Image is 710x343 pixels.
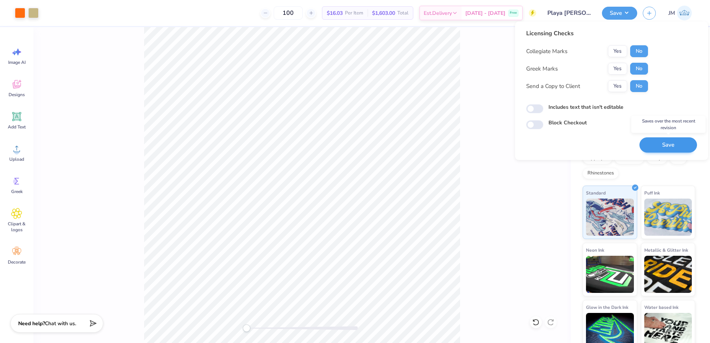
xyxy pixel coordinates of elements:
[630,80,648,92] button: No
[644,303,678,311] span: Water based Ink
[45,320,76,327] span: Chat with us.
[9,92,25,98] span: Designs
[586,246,604,254] span: Neon Ink
[9,156,24,162] span: Upload
[465,9,505,17] span: [DATE] - [DATE]
[424,9,452,17] span: Est. Delivery
[631,116,706,133] div: Saves over the most recent revision
[586,303,628,311] span: Glow in the Dark Ink
[644,189,660,197] span: Puff Ink
[586,189,606,197] span: Standard
[644,199,692,236] img: Puff Ink
[644,246,688,254] span: Metallic & Glitter Ink
[397,9,408,17] span: Total
[526,65,558,73] div: Greek Marks
[11,189,23,195] span: Greek
[8,259,26,265] span: Decorate
[644,256,692,293] img: Metallic & Glitter Ink
[526,82,580,91] div: Send a Copy to Client
[583,168,619,179] div: Rhinestones
[548,119,587,127] label: Block Checkout
[526,29,648,38] div: Licensing Checks
[8,59,26,65] span: Image AI
[677,6,692,20] img: Joshua Malaki
[665,6,695,20] a: JM
[345,9,363,17] span: Per Item
[18,320,45,327] strong: Need help?
[586,199,634,236] img: Standard
[608,45,627,57] button: Yes
[243,324,250,332] div: Accessibility label
[548,103,623,111] label: Includes text that isn't editable
[327,9,343,17] span: $16.03
[510,10,517,16] span: Free
[668,9,675,17] span: JM
[372,9,395,17] span: $1,603.00
[608,80,627,92] button: Yes
[639,137,697,153] button: Save
[4,221,29,233] span: Clipart & logos
[602,7,637,20] button: Save
[8,124,26,130] span: Add Text
[630,63,648,75] button: No
[630,45,648,57] button: No
[526,47,567,56] div: Collegiate Marks
[542,6,596,20] input: Untitled Design
[274,6,303,20] input: – –
[586,256,634,293] img: Neon Ink
[608,63,627,75] button: Yes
